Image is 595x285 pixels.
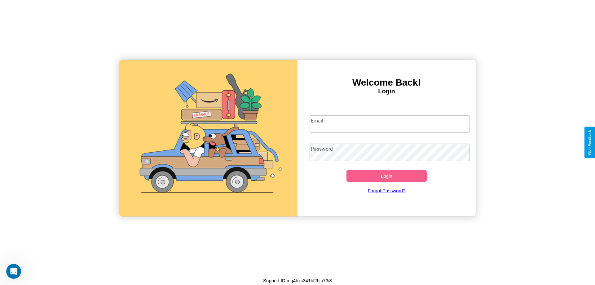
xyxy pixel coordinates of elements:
div: Give Feedback [588,130,592,155]
button: Login [346,170,427,182]
img: gif [119,60,297,216]
a: Forgot Password? [306,182,467,199]
iframe: Intercom live chat [6,264,21,279]
h4: Login [297,88,476,95]
h3: Welcome Back! [297,77,476,88]
p: Support ID: mg4hxc341bl2hjo73i3 [263,276,332,285]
